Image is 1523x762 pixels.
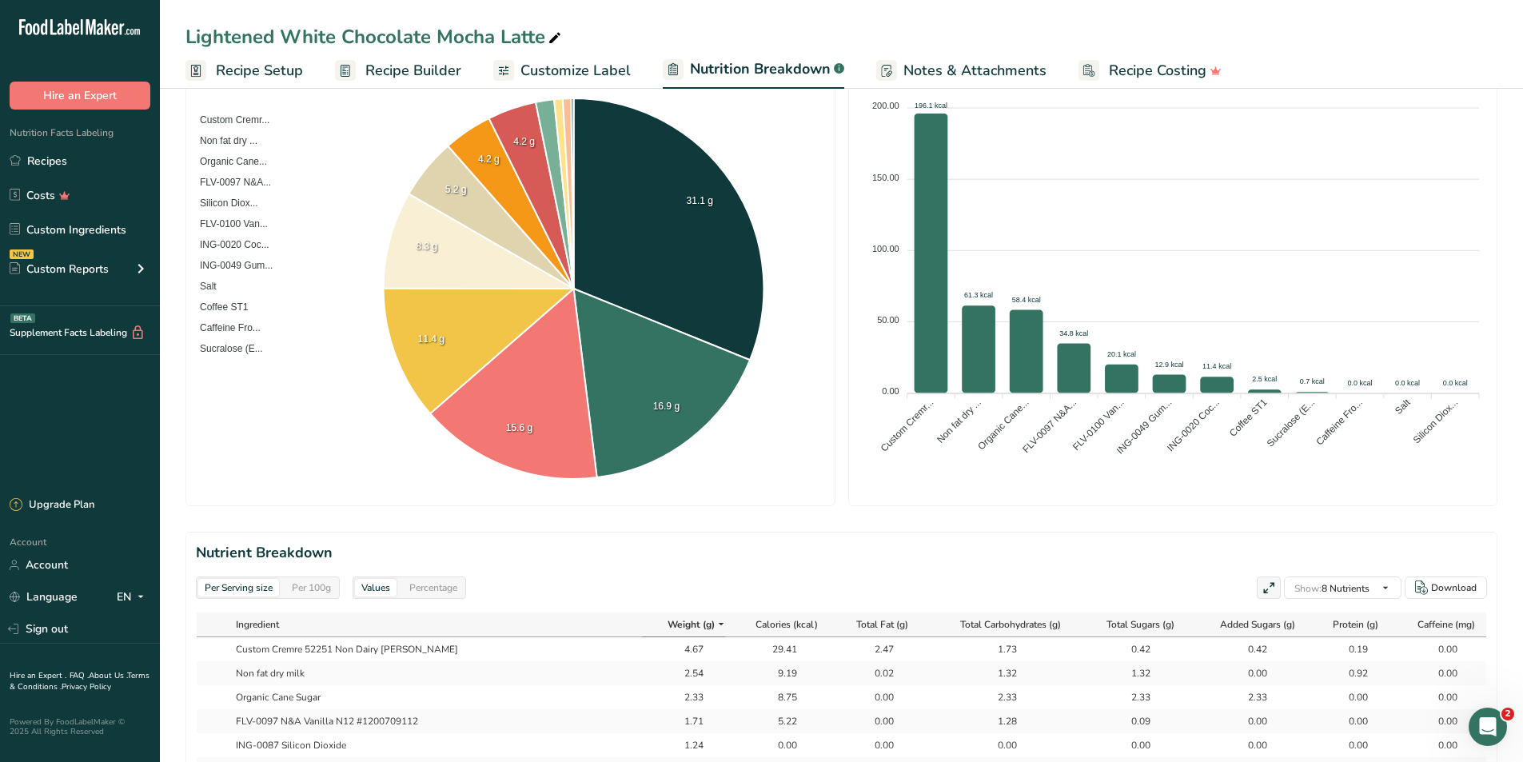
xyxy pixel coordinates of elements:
[1501,708,1514,720] span: 2
[877,315,899,325] tspan: 50.00
[757,690,797,704] div: 8.75
[977,666,1017,680] div: 1.32
[70,670,89,681] a: FAQ .
[757,738,797,752] div: 0.00
[1265,397,1318,449] tspan: Sucralose (E...
[365,60,461,82] span: Recipe Builder
[1284,576,1401,599] button: Show:8 Nutrients
[1328,738,1368,752] div: 0.00
[1110,666,1150,680] div: 1.32
[977,738,1017,752] div: 0.00
[1328,690,1368,704] div: 0.00
[1333,617,1378,632] span: Protein (g)
[872,101,899,110] tspan: 200.00
[10,497,94,513] div: Upgrade Plan
[977,714,1017,728] div: 1.28
[198,579,279,596] div: Per Serving size
[664,666,704,680] div: 2.54
[879,397,936,454] tspan: Custom Cremr...
[1106,617,1174,632] span: Total Sugars (g)
[1020,397,1078,455] tspan: FLV-0097 N&A...
[229,637,642,661] td: Custom Cremre 52251 Non Dairy [PERSON_NAME]
[1227,714,1267,728] div: 0.00
[188,218,268,229] span: FLV-0100 Van...
[1417,617,1475,632] span: Caffeine (mg)
[663,51,844,90] a: Nutrition Breakdown
[188,301,248,313] span: Coffee ST1
[117,588,150,607] div: EN
[216,60,303,82] span: Recipe Setup
[854,738,894,752] div: 0.00
[185,22,564,51] div: Lightened White Chocolate Mocha Latte
[757,666,797,680] div: 9.19
[664,642,704,656] div: 4.67
[1110,642,1150,656] div: 0.42
[903,60,1047,82] span: Notes & Attachments
[1417,642,1457,656] div: 0.00
[493,53,631,89] a: Customize Label
[1109,60,1206,82] span: Recipe Costing
[1328,714,1368,728] div: 0.00
[403,579,464,596] div: Percentage
[229,661,642,685] td: Non fat dry milk
[1294,582,1370,595] span: 8 Nutrients
[960,617,1061,632] span: Total Carbohydrates (g)
[188,343,263,354] span: Sucralose (E...
[1431,580,1477,595] div: Download
[1110,738,1150,752] div: 0.00
[520,60,631,82] span: Customize Label
[335,53,461,89] a: Recipe Builder
[229,709,642,733] td: FLV-0097 N&A Vanilla N12 #1200709112
[10,261,109,277] div: Custom Reports
[196,542,1487,564] h2: Nutrient Breakdown
[236,617,279,632] span: Ingredient
[856,617,908,632] span: Total Fat (g)
[876,53,1047,89] a: Notes & Attachments
[935,397,983,445] tspan: Non fat dry ...
[664,714,704,728] div: 1.71
[1328,666,1368,680] div: 0.92
[1405,576,1487,599] button: Download
[1165,397,1222,453] tspan: ING-0020 Coc...
[668,617,715,632] span: Weight (g)
[89,670,127,681] a: About Us .
[1411,397,1460,445] tspan: Silicon Diox...
[188,135,257,146] span: Non fat dry ...
[977,642,1017,656] div: 1.73
[872,173,899,182] tspan: 150.00
[1114,397,1174,457] tspan: ING-0049 Gum...
[185,53,303,89] a: Recipe Setup
[1393,397,1413,417] tspan: Salt
[1314,397,1365,448] tspan: Caffeine Fro...
[872,244,899,253] tspan: 100.00
[10,313,35,323] div: BETA
[1227,642,1267,656] div: 0.42
[1220,617,1295,632] span: Added Sugars (g)
[188,281,217,292] span: Salt
[229,685,642,709] td: Organic Cane Sugar
[355,579,397,596] div: Values
[10,82,150,110] button: Hire an Expert
[285,579,337,596] div: Per 100g
[188,322,261,333] span: Caffeine Fro...
[188,177,271,188] span: FLV-0097 N&A...
[188,197,258,209] span: Silicon Diox...
[664,690,704,704] div: 2.33
[1417,714,1457,728] div: 0.00
[756,617,818,632] span: Calories (kcal)
[1417,738,1457,752] div: 0.00
[1328,642,1368,656] div: 0.19
[10,670,66,681] a: Hire an Expert .
[854,642,894,656] div: 2.47
[1469,708,1507,746] iframe: Intercom live chat
[1227,690,1267,704] div: 2.33
[10,249,34,259] div: NEW
[10,717,150,736] div: Powered By FoodLabelMaker © 2025 All Rights Reserved
[188,156,267,167] span: Organic Cane...
[882,386,899,396] tspan: 0.00
[664,738,704,752] div: 1.24
[854,690,894,704] div: 0.00
[1078,53,1222,89] a: Recipe Costing
[854,714,894,728] div: 0.00
[977,690,1017,704] div: 2.33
